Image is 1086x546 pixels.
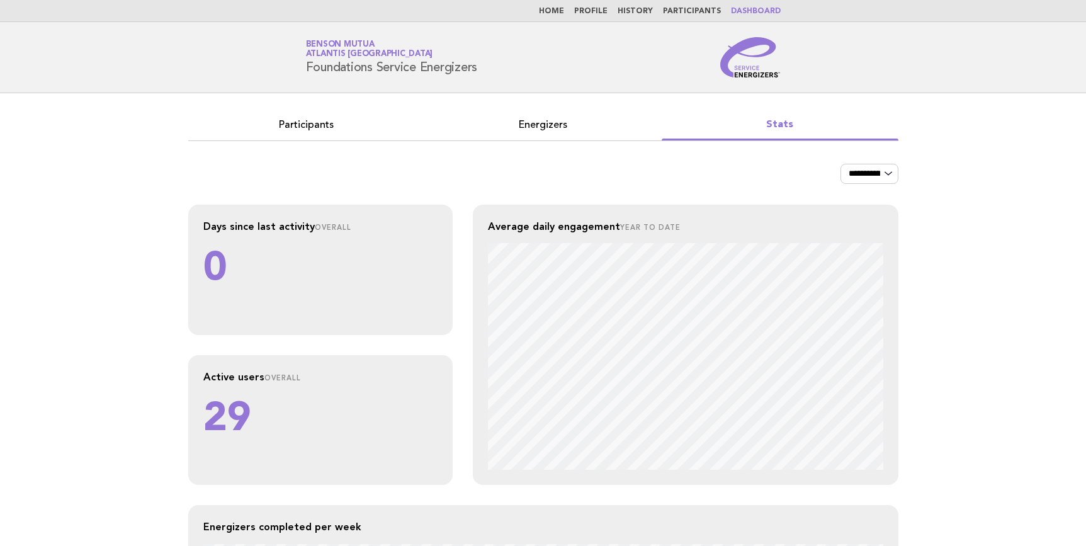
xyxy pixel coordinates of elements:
[488,220,883,233] h2: Average daily engagement
[315,223,351,232] small: Overall
[264,373,301,382] small: Overall
[618,8,653,15] a: History
[425,116,662,134] a: Energizers
[203,243,438,297] p: 0
[306,40,433,58] a: Benson MutuaAtlantis [GEOGRAPHIC_DATA]
[203,220,438,233] h2: Days since last activity
[620,223,681,232] small: Year to date
[203,370,438,384] h2: Active users
[663,8,721,15] a: Participants
[188,116,425,134] a: Participants
[203,394,438,447] p: 29
[203,520,883,533] h2: Energizers completed per week
[720,37,781,77] img: Service Energizers
[731,8,781,15] a: Dashboard
[306,50,433,59] span: Atlantis [GEOGRAPHIC_DATA]
[539,8,564,15] a: Home
[574,8,608,15] a: Profile
[306,41,478,74] h1: Foundations Service Energizers
[662,116,898,134] a: Stats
